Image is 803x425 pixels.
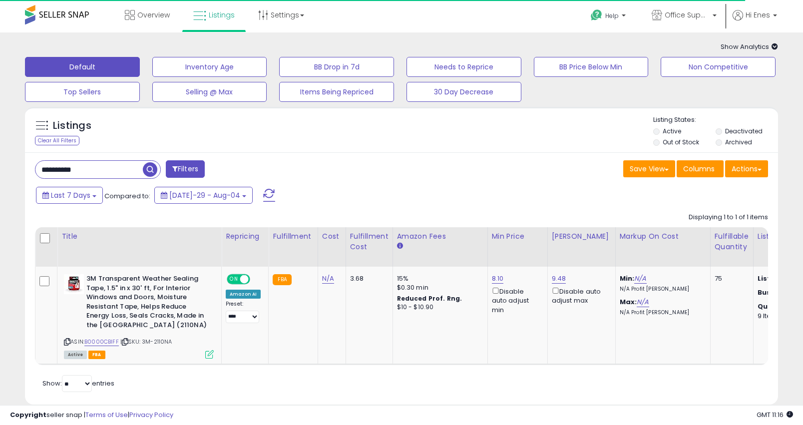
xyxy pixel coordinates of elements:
[492,274,504,284] a: 8.10
[226,290,261,299] div: Amazon AI
[120,338,172,346] span: | SKU: 3M-2110NA
[53,119,91,133] h5: Listings
[590,9,603,21] i: Get Help
[279,82,394,102] button: Items Being Repriced
[397,283,480,292] div: $0.30 min
[663,138,699,146] label: Out of Stock
[637,297,649,307] a: N/A
[10,410,46,420] strong: Copyright
[552,286,608,305] div: Disable auto adjust max
[350,274,385,283] div: 3.68
[209,10,235,20] span: Listings
[273,274,291,285] small: FBA
[154,187,253,204] button: [DATE]-29 - Aug-04
[677,160,724,177] button: Columns
[663,127,681,135] label: Active
[35,136,79,145] div: Clear All Filters
[88,351,105,359] span: FBA
[42,379,114,388] span: Show: entries
[61,231,217,242] div: Title
[166,160,205,178] button: Filters
[721,42,778,51] span: Show Analytics
[653,115,779,125] p: Listing States:
[397,303,480,312] div: $10 - $10.90
[64,351,87,359] span: All listings currently available for purchase on Amazon
[689,213,768,222] div: Displaying 1 to 1 of 1 items
[273,231,313,242] div: Fulfillment
[322,231,342,242] div: Cost
[758,274,803,283] b: Listed Price:
[620,274,635,283] b: Min:
[406,57,521,77] button: Needs to Reprice
[552,231,611,242] div: [PERSON_NAME]
[226,231,264,242] div: Repricing
[86,274,208,332] b: 3M Transparent Weather Sealing Tape, 1.5" in x 30' ft, For Interior Windows and Doors, Moisture R...
[620,286,703,293] p: N/A Profit [PERSON_NAME]
[85,410,128,420] a: Terms of Use
[129,410,173,420] a: Privacy Policy
[64,274,214,358] div: ASIN:
[10,411,173,420] div: seller snap | |
[534,57,649,77] button: BB Price Below Min
[623,160,675,177] button: Save View
[152,82,267,102] button: Selling @ Max
[583,1,636,32] a: Help
[665,10,710,20] span: Office Suppliers
[51,190,90,200] span: Last 7 Days
[397,274,480,283] div: 15%
[661,57,776,77] button: Non Competitive
[683,164,715,174] span: Columns
[25,82,140,102] button: Top Sellers
[634,274,646,284] a: N/A
[169,190,240,200] span: [DATE]-29 - Aug-04
[615,227,710,267] th: The percentage added to the cost of goods (COGS) that forms the calculator for Min & Max prices.
[397,231,483,242] div: Amazon Fees
[397,242,403,251] small: Amazon Fees.
[620,297,637,307] b: Max:
[715,231,749,252] div: Fulfillable Quantity
[279,57,394,77] button: BB Drop in 7d
[104,191,150,201] span: Compared to:
[725,138,752,146] label: Archived
[620,309,703,316] p: N/A Profit [PERSON_NAME]
[152,57,267,77] button: Inventory Age
[492,286,540,315] div: Disable auto adjust min
[715,274,746,283] div: 75
[746,10,770,20] span: Hi Enes
[226,301,261,323] div: Preset:
[25,57,140,77] button: Default
[322,274,334,284] a: N/A
[64,274,84,294] img: 41MRWVM8ZkL._SL40_.jpg
[350,231,389,252] div: Fulfillment Cost
[137,10,170,20] span: Overview
[84,338,119,346] a: B0000CBIFF
[406,82,521,102] button: 30 Day Decrease
[397,294,462,303] b: Reduced Prof. Rng.
[725,160,768,177] button: Actions
[492,231,543,242] div: Min Price
[36,187,103,204] button: Last 7 Days
[725,127,763,135] label: Deactivated
[228,275,240,284] span: ON
[605,11,619,20] span: Help
[757,410,793,420] span: 2025-08-12 11:16 GMT
[733,10,777,32] a: Hi Enes
[249,275,265,284] span: OFF
[620,231,706,242] div: Markup on Cost
[552,274,566,284] a: 9.48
